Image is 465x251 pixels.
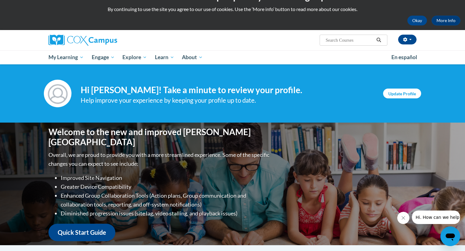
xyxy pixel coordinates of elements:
a: Cox Campus [48,35,165,46]
p: Overall, we are proud to provide you with a more streamlined experience. Some of the specific cha... [48,150,271,168]
iframe: Message from company [412,211,460,224]
a: About [178,50,207,64]
li: Greater Device Compatibility [61,182,271,191]
a: Explore [118,50,151,64]
span: About [182,54,203,61]
span: My Learning [48,54,84,61]
p: By continuing to use the site you agree to our use of cookies. Use the ‘More info’ button to read... [5,6,460,13]
span: Engage [92,54,115,61]
h1: Welcome to the new and improved [PERSON_NAME][GEOGRAPHIC_DATA] [48,127,271,147]
a: My Learning [44,50,88,64]
div: Main menu [39,50,426,64]
img: Cox Campus [48,35,117,46]
span: Learn [155,54,174,61]
a: Learn [151,50,178,64]
span: Explore [122,54,147,61]
li: Diminished progression issues (site lag, video stalling, and playback issues) [61,209,271,218]
a: Update Profile [383,89,421,98]
input: Search Courses [325,36,374,44]
iframe: Close message [397,212,409,224]
a: Quick Start Guide [48,224,115,241]
a: More Info [432,16,460,25]
a: Engage [88,50,119,64]
button: Search [374,36,383,44]
li: Improved Site Navigation [61,173,271,182]
button: Okay [407,16,427,25]
li: Enhanced Group Collaboration Tools (Action plans, Group communication and collaboration tools, re... [61,191,271,209]
div: Help improve your experience by keeping your profile up to date. [81,95,374,105]
button: Account Settings [398,35,417,44]
span: En español [391,54,417,60]
h4: Hi [PERSON_NAME]! Take a minute to review your profile. [81,85,374,95]
span: Hi. How can we help? [4,4,50,9]
img: Profile Image [44,80,71,107]
iframe: Button to launch messaging window [440,226,460,246]
a: En español [387,51,421,64]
